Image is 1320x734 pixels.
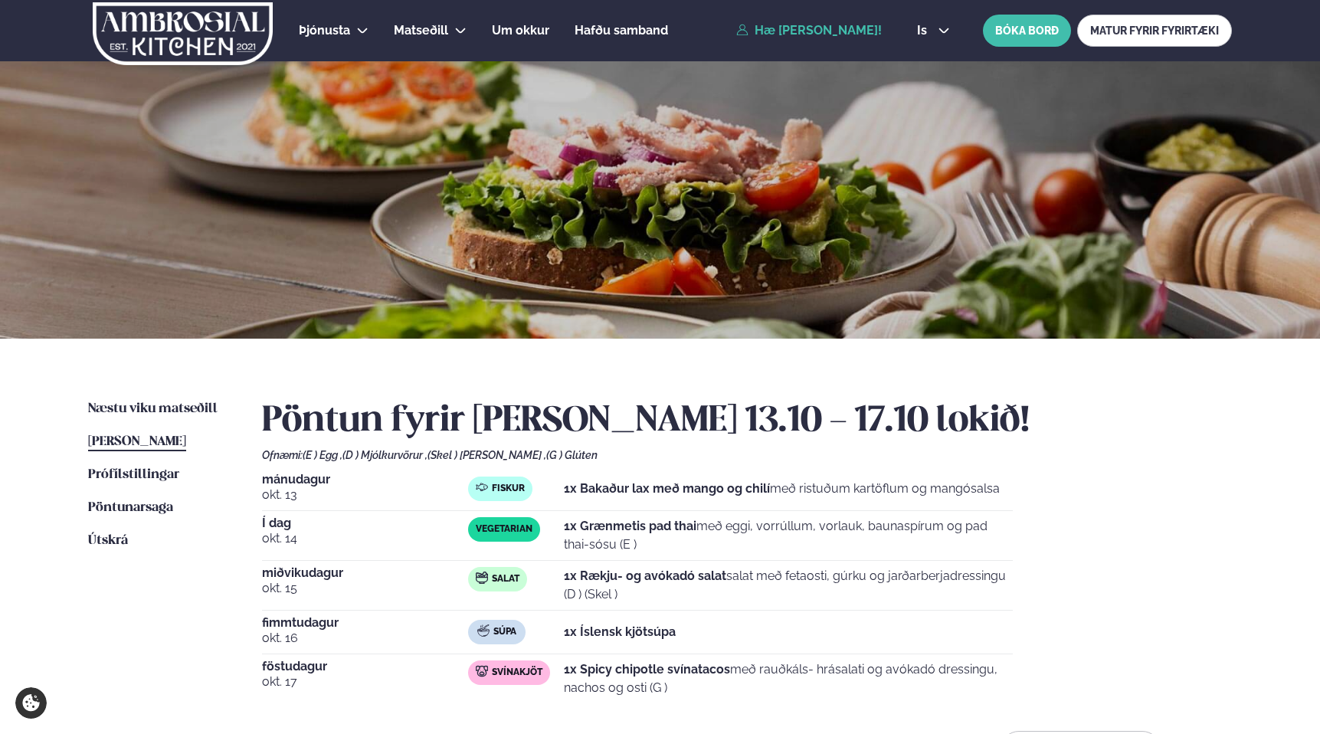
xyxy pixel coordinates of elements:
[15,687,47,719] a: Cookie settings
[262,517,468,529] span: Í dag
[492,667,542,679] span: Svínakjöt
[394,21,448,40] a: Matseðill
[262,400,1232,443] h2: Pöntun fyrir [PERSON_NAME] 13.10 - 17.10 lokið!
[1077,15,1232,47] a: MATUR FYRIR FYRIRTÆKI
[564,519,696,533] strong: 1x Grænmetis pad thai
[262,486,468,504] span: okt. 13
[575,21,668,40] a: Hafðu samband
[88,499,173,517] a: Pöntunarsaga
[88,433,186,451] a: [PERSON_NAME]
[262,617,468,629] span: fimmtudagur
[476,523,532,536] span: Vegetarian
[564,567,1013,604] p: salat með fetaosti, gúrku og jarðarberjadressingu (D ) (Skel )
[262,449,1232,461] div: Ofnæmi:
[262,473,468,486] span: mánudagur
[88,466,179,484] a: Prófílstillingar
[303,449,342,461] span: (E ) Egg ,
[564,660,1013,697] p: með rauðkáls- hrásalati og avókadó dressingu, nachos og osti (G )
[88,534,128,547] span: Útskrá
[564,517,1013,554] p: með eggi, vorrúllum, vorlauk, baunaspírum og pad thai-sósu (E )
[262,529,468,548] span: okt. 14
[493,626,516,638] span: Súpa
[262,673,468,691] span: okt. 17
[564,662,730,677] strong: 1x Spicy chipotle svínatacos
[342,449,427,461] span: (D ) Mjólkurvörur ,
[262,567,468,579] span: miðvikudagur
[476,665,488,677] img: pork.svg
[88,435,186,448] span: [PERSON_NAME]
[983,15,1071,47] button: BÓKA BORÐ
[492,23,549,38] span: Um okkur
[88,501,173,514] span: Pöntunarsaga
[492,573,519,585] span: Salat
[299,21,350,40] a: Þjónusta
[575,23,668,38] span: Hafðu samband
[492,21,549,40] a: Um okkur
[905,25,962,37] button: is
[88,400,218,418] a: Næstu viku matseðill
[88,402,218,415] span: Næstu viku matseðill
[476,481,488,493] img: fish.svg
[299,23,350,38] span: Þjónusta
[262,629,468,647] span: okt. 16
[394,23,448,38] span: Matseðill
[917,25,932,37] span: is
[88,532,128,550] a: Útskrá
[262,660,468,673] span: föstudagur
[546,449,598,461] span: (G ) Glúten
[88,468,179,481] span: Prófílstillingar
[564,481,770,496] strong: 1x Bakaður lax með mango og chilí
[564,480,1000,498] p: með ristuðum kartöflum og mangósalsa
[427,449,546,461] span: (Skel ) [PERSON_NAME] ,
[262,579,468,598] span: okt. 15
[564,569,726,583] strong: 1x Rækju- og avókadó salat
[492,483,525,495] span: Fiskur
[477,624,490,637] img: soup.svg
[736,24,882,38] a: Hæ [PERSON_NAME]!
[91,2,274,65] img: logo
[476,572,488,584] img: salad.svg
[564,624,676,639] strong: 1x Íslensk kjötsúpa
